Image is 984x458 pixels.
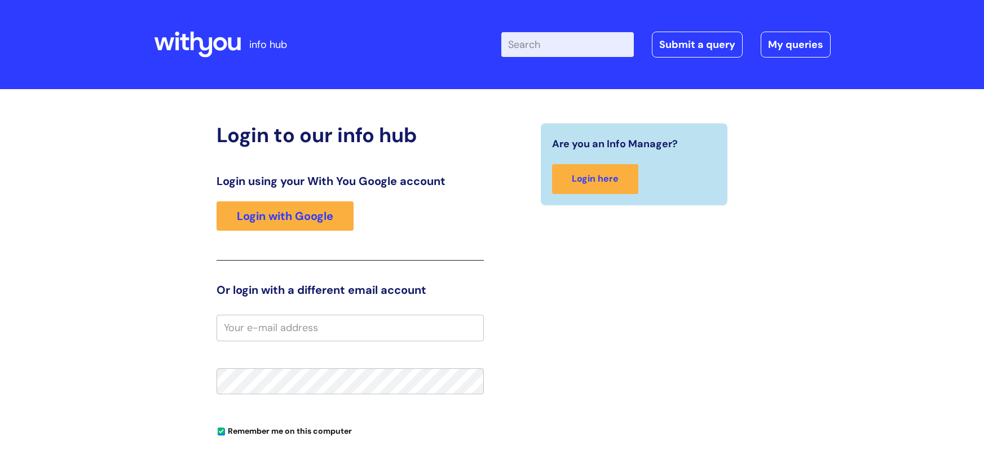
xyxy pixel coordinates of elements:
[552,135,678,153] span: Are you an Info Manager?
[761,32,831,58] a: My queries
[217,201,354,231] a: Login with Google
[218,428,225,435] input: Remember me on this computer
[501,32,634,57] input: Search
[217,174,484,188] h3: Login using your With You Google account
[652,32,743,58] a: Submit a query
[217,315,484,341] input: Your e-mail address
[217,421,484,439] div: You can uncheck this option if you're logging in from a shared device
[249,36,287,54] p: info hub
[217,123,484,147] h2: Login to our info hub
[217,424,352,436] label: Remember me on this computer
[217,283,484,297] h3: Or login with a different email account
[552,164,638,194] a: Login here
